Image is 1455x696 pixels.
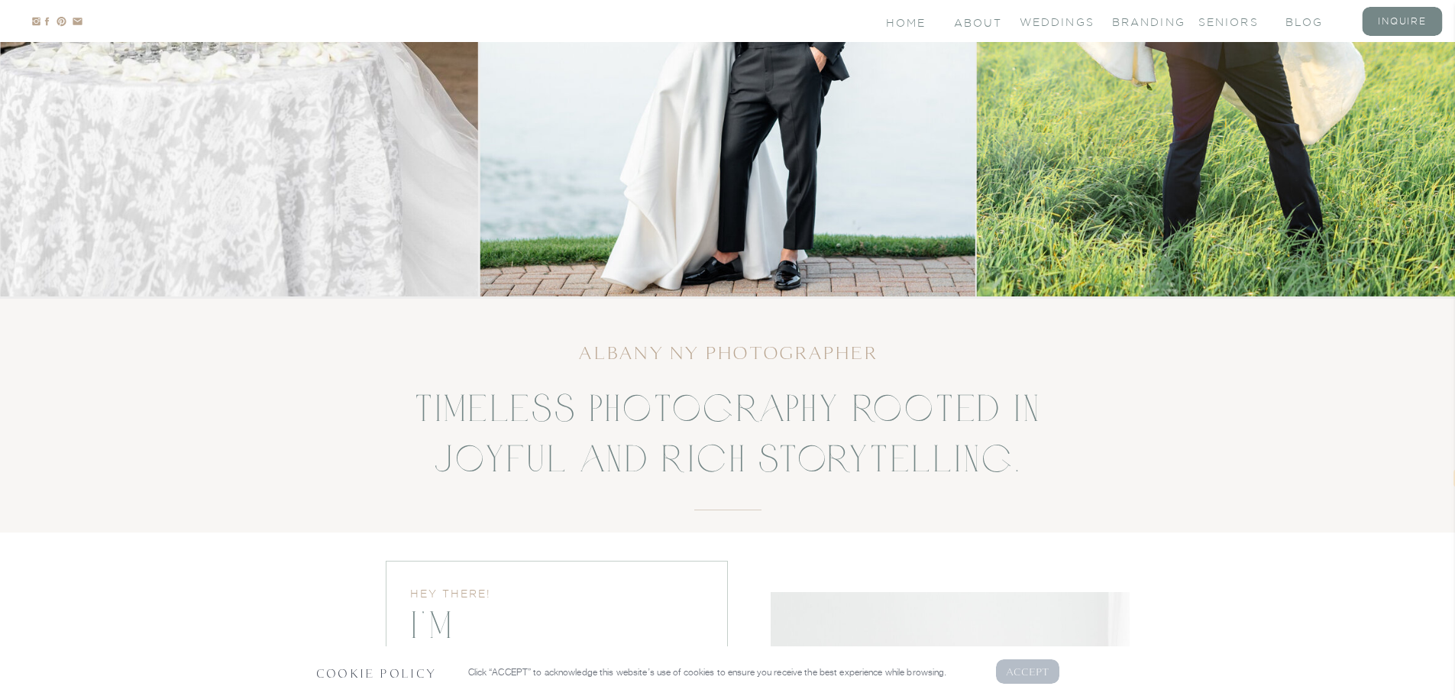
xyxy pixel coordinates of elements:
p: AcCEPT [1006,664,1050,678]
a: branding [1112,15,1173,28]
h2: Timeless photography rooted in joyful and rich storytelling. [377,383,1080,467]
a: blog [1285,15,1347,28]
a: Weddings [1020,15,1081,28]
a: inquire [1372,15,1433,28]
a: Home [886,15,928,28]
p: Hey there! [410,586,694,604]
a: seniors [1198,15,1259,28]
h2: I’m [PERSON_NAME]- [410,599,694,639]
a: About [954,15,1000,28]
h1: Albany ny Photographer [443,342,1013,371]
p: Click “ACCEPT” to acknowledge this website’s use of cookies to ensure you receive the best experi... [468,665,975,679]
h3: Cookie policy [316,665,444,679]
i: and my clients call me their hype girl for a reason. [410,651,645,694]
